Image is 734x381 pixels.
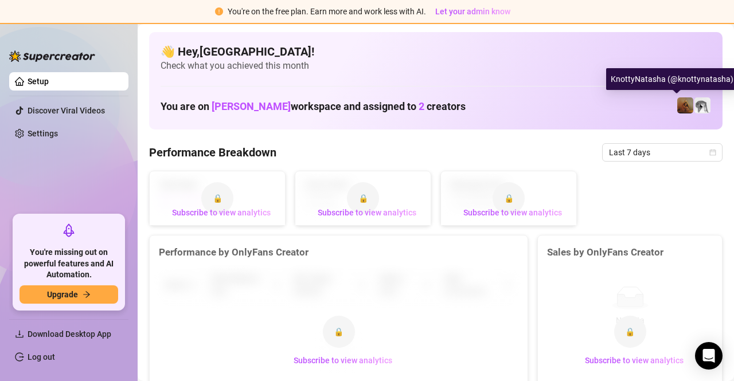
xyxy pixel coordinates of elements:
div: 🔒 [493,182,525,214]
span: Subscribe to view analytics [172,208,271,217]
span: You're on the free plan. Earn more and work less with AI. [228,7,426,16]
button: Subscribe to view analytics [454,203,571,222]
img: KnottyNatasha [677,97,693,113]
span: download [15,329,24,339]
span: Subscribe to view analytics [585,356,684,365]
span: calendar [709,149,716,156]
span: Subscribe to view analytics [318,208,416,217]
a: Setup [28,77,49,86]
div: 🔒 [201,182,233,214]
span: [PERSON_NAME] [212,100,291,112]
span: Check what you achieved this month [161,60,711,72]
span: arrow-right [83,290,91,298]
button: Upgradearrow-right [19,285,118,304]
span: rocket [62,223,76,237]
a: Log out [28,352,55,362]
span: Download Desktop App [28,329,111,339]
a: Discover Viral Videos [28,106,105,115]
button: Subscribe to view analytics [576,351,693,370]
a: Settings [28,129,58,138]
div: Open Intercom Messenger [695,342,723,370]
span: Last 7 days [609,144,716,161]
div: 🔒 [323,316,355,348]
h4: Performance Breakdown [149,144,276,160]
span: You're missing out on powerful features and AI Automation. [19,247,118,281]
span: Subscribe to view analytics [463,208,562,217]
button: Subscribe to view analytics [309,203,425,222]
div: 🔒 [347,182,379,214]
span: Subscribe to view analytics [294,356,392,365]
span: exclamation-circle [215,7,223,15]
img: logo-BBDzfeDw.svg [9,50,95,62]
button: Subscribe to view analytics [284,351,401,370]
span: Upgrade [47,290,78,299]
span: 2 [419,100,424,112]
span: Let your admin know [435,7,510,16]
div: 🔒 [614,316,646,348]
h4: 👋 Hey, [GEOGRAPHIC_DATA] ! [161,44,711,60]
img: Your [694,97,710,113]
h1: You are on workspace and assigned to creators [161,100,466,113]
button: Let your admin know [431,5,515,18]
button: Subscribe to view analytics [163,203,280,222]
